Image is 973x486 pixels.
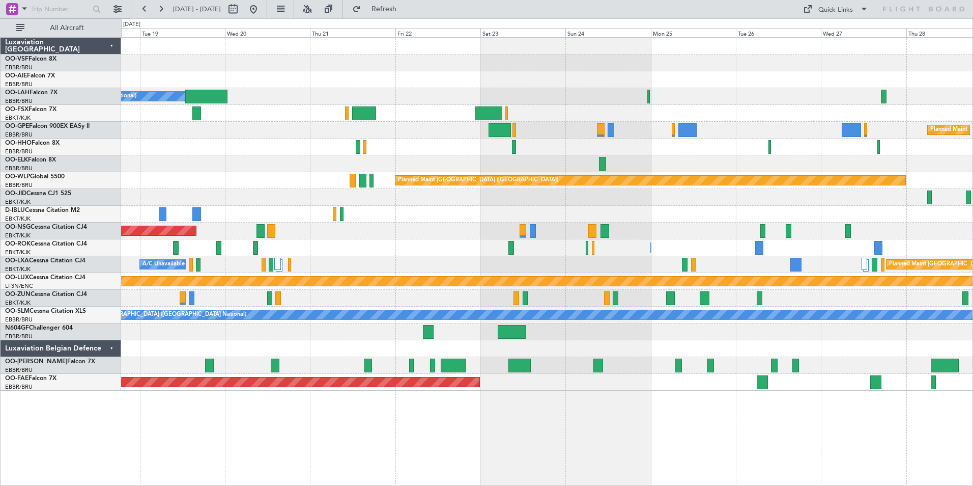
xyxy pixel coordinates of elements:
a: EBKT/KJK [5,249,31,256]
a: OO-LXACessna Citation CJ4 [5,258,85,264]
div: Wed 20 [225,28,310,37]
a: EBBR/BRU [5,97,33,105]
a: EBBR/BRU [5,383,33,391]
div: Sun 24 [565,28,650,37]
div: Wed 27 [821,28,906,37]
a: D-IBLUCessna Citation M2 [5,207,80,213]
div: Quick Links [818,5,853,15]
span: OO-ROK [5,241,31,247]
div: Thu 21 [310,28,395,37]
a: OO-ZUNCessna Citation CJ4 [5,291,87,298]
a: EBBR/BRU [5,165,33,172]
a: OO-HHOFalcon 8X [5,140,60,146]
a: EBKT/KJK [5,265,31,273]
span: D-IBLU [5,207,25,213]
a: EBBR/BRU [5,131,33,139]
span: OO-WLP [5,174,30,180]
div: Tue 26 [736,28,821,37]
span: OO-AIE [5,73,27,79]
span: OO-NSG [5,224,31,230]
span: OO-VSF [5,56,28,62]
span: OO-ZUN [5,291,31,298]
a: OO-ROKCessna Citation CJ4 [5,241,87,247]
a: EBKT/KJK [5,198,31,206]
a: EBBR/BRU [5,333,33,340]
a: OO-LUXCessna Citation CJ4 [5,275,85,281]
a: EBKT/KJK [5,232,31,239]
span: OO-FAE [5,375,28,382]
a: OO-VSFFalcon 8X [5,56,56,62]
a: OO-GPEFalcon 900EX EASy II [5,123,90,129]
a: EBKT/KJK [5,215,31,223]
a: OO-LAHFalcon 7X [5,90,58,96]
span: OO-ELK [5,157,28,163]
a: EBKT/KJK [5,114,31,122]
button: All Aircraft [11,20,110,36]
span: [DATE] - [DATE] [173,5,221,14]
input: Trip Number [31,2,90,17]
a: EBKT/KJK [5,299,31,307]
a: OO-FSXFalcon 7X [5,106,56,113]
a: EBBR/BRU [5,366,33,374]
span: OO-JID [5,191,26,197]
a: OO-FAEFalcon 7X [5,375,56,382]
button: Quick Links [798,1,873,17]
span: N604GF [5,325,29,331]
span: OO-GPE [5,123,29,129]
a: OO-SLMCessna Citation XLS [5,308,86,314]
span: OO-SLM [5,308,30,314]
a: OO-NSGCessna Citation CJ4 [5,224,87,230]
div: [DATE] [123,20,140,29]
div: Fri 22 [395,28,480,37]
span: OO-HHO [5,140,32,146]
div: Tue 19 [140,28,225,37]
div: A/C Unavailable [GEOGRAPHIC_DATA] ([GEOGRAPHIC_DATA] National) [57,307,246,322]
a: EBBR/BRU [5,148,33,155]
a: EBBR/BRU [5,80,33,88]
button: Refresh [348,1,409,17]
span: OO-LXA [5,258,29,264]
a: OO-JIDCessna CJ1 525 [5,191,71,197]
span: OO-LAH [5,90,30,96]
a: OO-[PERSON_NAME]Falcon 7X [5,359,95,365]
span: OO-[PERSON_NAME] [5,359,67,365]
a: EBBR/BRU [5,181,33,189]
a: LFSN/ENC [5,282,33,290]
a: OO-AIEFalcon 7X [5,73,55,79]
div: Sat 23 [480,28,565,37]
div: Mon 25 [651,28,736,37]
span: OO-FSX [5,106,28,113]
a: OO-ELKFalcon 8X [5,157,56,163]
div: A/C Unavailable [142,257,185,272]
span: OO-LUX [5,275,29,281]
a: EBBR/BRU [5,64,33,71]
span: Refresh [363,6,406,13]
a: EBBR/BRU [5,316,33,323]
div: Planned Maint [GEOGRAPHIC_DATA] ([GEOGRAPHIC_DATA]) [398,173,558,188]
a: N604GFChallenger 604 [5,325,73,331]
a: OO-WLPGlobal 5500 [5,174,65,180]
span: All Aircraft [26,24,107,32]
